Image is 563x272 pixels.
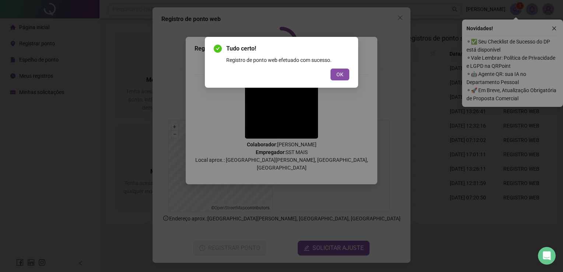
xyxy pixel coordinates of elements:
div: Open Intercom Messenger [538,247,556,265]
div: Registro de ponto web efetuado com sucesso. [226,56,349,64]
span: check-circle [214,45,222,53]
button: OK [331,69,349,80]
span: OK [336,70,343,79]
span: Tudo certo! [226,44,349,53]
